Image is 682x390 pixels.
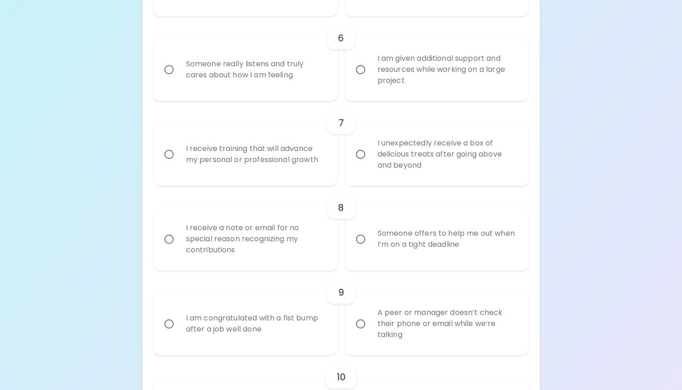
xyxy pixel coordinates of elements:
[336,370,345,384] h6: 10
[370,296,524,351] div: A peer or manager doesn’t check their phone or email while we’re talking
[179,211,332,267] div: I receive a note or email for no special reason recognizing my contributions
[153,16,529,101] div: choice-group-check
[153,270,529,355] div: choice-group-check
[370,127,524,182] div: I unexpectedly receive a box of delicious treats after going above and beyond
[338,285,344,300] h6: 9
[338,31,344,46] h6: 6
[179,302,332,346] div: I am congratulated with a fist bump after a job well done
[179,47,332,92] div: Someone really listens and truly cares about how I am feeling
[338,200,344,215] h6: 8
[153,101,529,186] div: choice-group-check
[370,217,524,261] div: Someone offers to help me out when I’m on a tight deadline
[153,186,529,270] div: choice-group-check
[370,42,524,97] div: I am given additional support and resources while working on a large project
[179,132,332,176] div: I receive training that will advance my personal or professional growth
[338,116,344,130] h6: 7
